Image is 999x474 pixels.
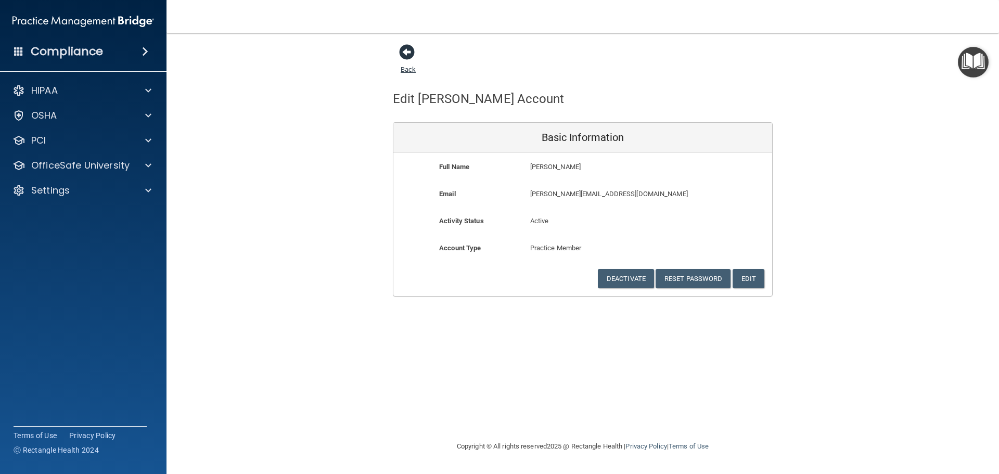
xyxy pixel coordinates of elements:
[439,217,484,225] b: Activity Status
[393,430,773,463] div: Copyright © All rights reserved 2025 @ Rectangle Health | |
[393,92,565,106] h4: Edit [PERSON_NAME] Account
[401,53,416,73] a: Back
[12,184,151,197] a: Settings
[393,123,772,153] div: Basic Information
[31,44,103,59] h4: Compliance
[31,109,57,122] p: OSHA
[530,215,636,227] p: Active
[12,84,151,97] a: HIPAA
[598,269,654,288] button: Deactivate
[31,134,46,147] p: PCI
[14,430,57,441] a: Terms of Use
[530,161,696,173] p: [PERSON_NAME]
[656,269,731,288] button: Reset Password
[31,84,58,97] p: HIPAA
[12,109,151,122] a: OSHA
[530,188,696,200] p: [PERSON_NAME][EMAIL_ADDRESS][DOMAIN_NAME]
[69,430,116,441] a: Privacy Policy
[12,11,154,32] img: PMB logo
[530,242,636,254] p: Practice Member
[12,134,151,147] a: PCI
[31,159,130,172] p: OfficeSafe University
[14,445,99,455] span: Ⓒ Rectangle Health 2024
[819,400,987,442] iframe: Drift Widget Chat Controller
[439,163,469,171] b: Full Name
[669,442,709,450] a: Terms of Use
[439,244,481,252] b: Account Type
[958,47,989,78] button: Open Resource Center
[31,184,70,197] p: Settings
[625,442,667,450] a: Privacy Policy
[12,159,151,172] a: OfficeSafe University
[439,190,456,198] b: Email
[733,269,764,288] button: Edit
